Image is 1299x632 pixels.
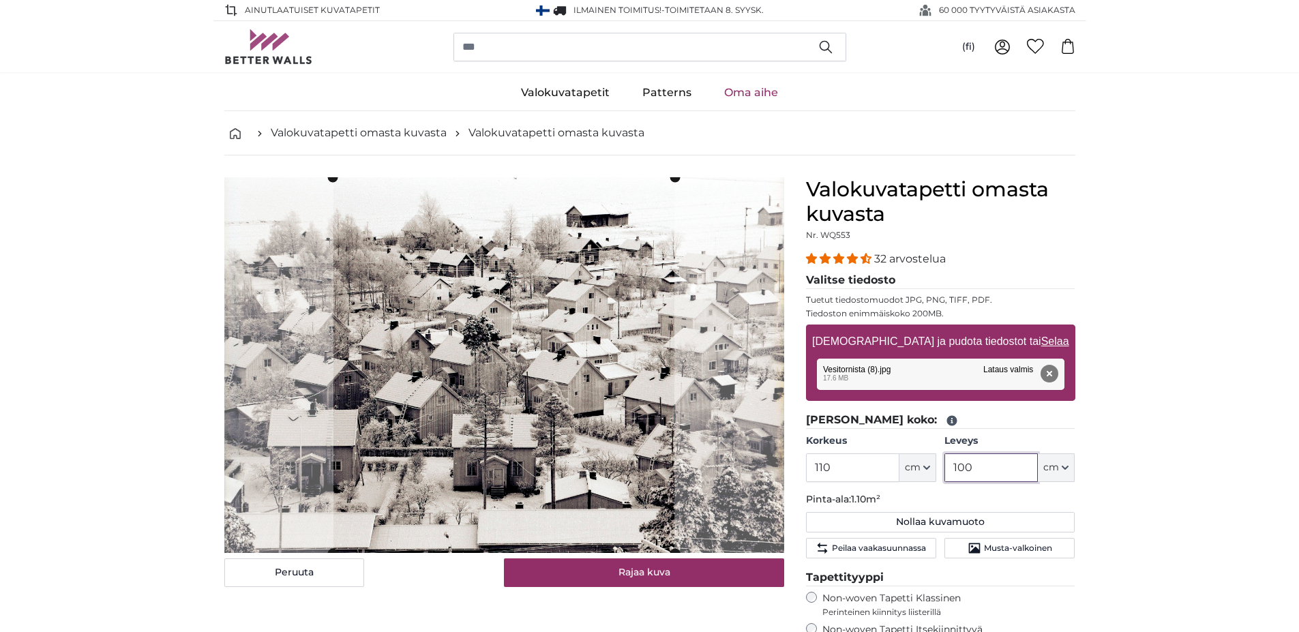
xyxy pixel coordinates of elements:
p: Tiedoston enimmäiskoko 200MB. [806,308,1075,319]
label: [DEMOGRAPHIC_DATA] ja pudota tiedostot tai [807,328,1074,355]
p: Tuetut tiedostomuodot JPG, PNG, TIFF, PDF. [806,295,1075,305]
button: Musta-valkoinen [944,538,1075,558]
span: Perinteinen kiinnitys liisterillä [822,607,1075,618]
span: cm [905,461,921,475]
span: Toimitetaan 8. syysk. [665,5,764,15]
span: 32 arvostelua [874,252,946,265]
label: Korkeus [806,434,936,448]
legend: Valitse tiedosto [806,272,1075,289]
span: 1.10m² [851,493,880,505]
button: Peilaa vaakasuunnassa [806,538,936,558]
button: Rajaa kuva [504,558,784,587]
legend: [PERSON_NAME] koko: [806,412,1075,429]
a: Patterns [626,75,708,110]
span: Musta-valkoinen [984,543,1052,554]
p: Pinta-ala: [806,493,1075,507]
h1: Valokuvatapetti omasta kuvasta [806,177,1075,226]
a: Valokuvatapetti omasta kuvasta [271,125,447,141]
button: (fi) [951,35,986,59]
nav: breadcrumbs [224,111,1075,155]
span: Nr. WQ553 [806,230,850,240]
span: 60 000 TYYTYVÄISTÄ ASIAKASTA [939,4,1075,16]
a: Valokuvatapetit [505,75,626,110]
u: Selaa [1041,335,1069,347]
span: AINUTLAATUISET Kuvatapetit [245,4,380,16]
label: Leveys [944,434,1075,448]
img: Suomi [536,5,550,16]
span: 4.31 stars [806,252,874,265]
button: Nollaa kuvamuoto [806,512,1075,532]
img: Betterwalls [224,29,313,64]
label: Non-woven Tapetti Klassinen [822,592,1075,618]
a: Valokuvatapetti omasta kuvasta [468,125,644,141]
a: Oma aihe [708,75,794,110]
button: cm [1038,453,1075,482]
span: - [661,5,764,15]
span: Ilmainen toimitus! [573,5,661,15]
span: cm [1043,461,1059,475]
button: Peruuta [224,558,364,587]
span: Peilaa vaakasuunnassa [832,543,926,554]
button: cm [899,453,936,482]
legend: Tapettityyppi [806,569,1075,586]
